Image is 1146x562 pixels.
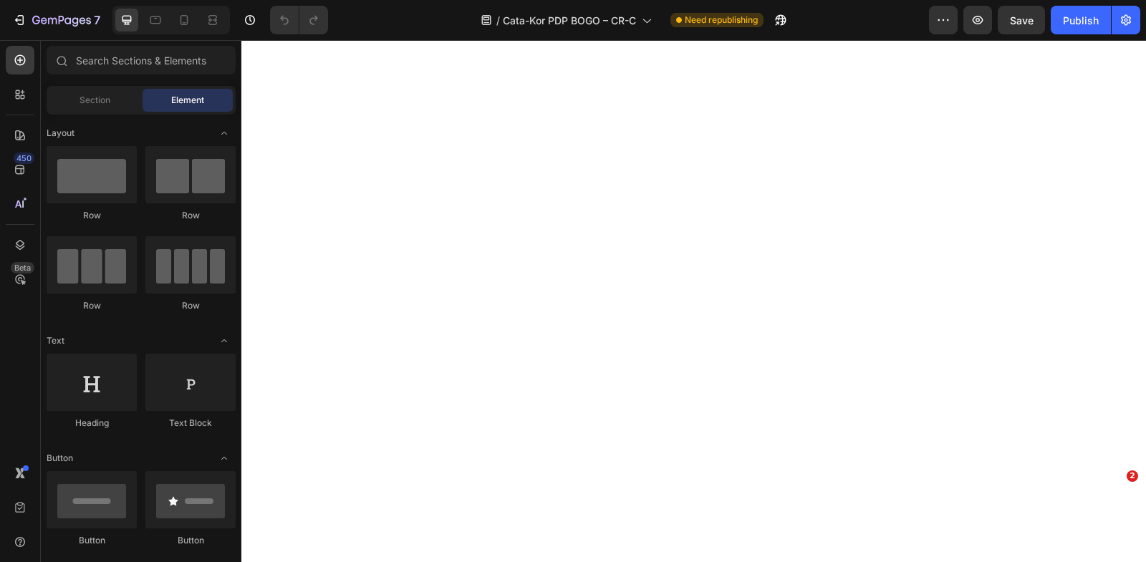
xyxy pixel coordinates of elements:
[213,329,236,352] span: Toggle open
[47,534,137,547] div: Button
[213,447,236,470] span: Toggle open
[14,152,34,164] div: 450
[6,6,107,34] button: 7
[685,14,758,26] span: Need republishing
[171,94,204,107] span: Element
[80,94,110,107] span: Section
[47,46,236,74] input: Search Sections & Elements
[94,11,100,29] p: 7
[145,209,236,222] div: Row
[47,417,137,430] div: Heading
[503,13,636,28] span: Cata-Kor PDP BOGO – CR-C
[1127,470,1138,482] span: 2
[47,452,73,465] span: Button
[145,299,236,312] div: Row
[1010,14,1034,26] span: Save
[1063,13,1099,28] div: Publish
[47,209,137,222] div: Row
[47,334,64,347] span: Text
[998,6,1045,34] button: Save
[47,127,74,140] span: Layout
[11,262,34,273] div: Beta
[270,6,328,34] div: Undo/Redo
[47,299,137,312] div: Row
[1051,6,1111,34] button: Publish
[213,122,236,145] span: Toggle open
[496,13,500,28] span: /
[241,40,1146,562] iframe: Design area
[145,417,236,430] div: Text Block
[145,534,236,547] div: Button
[1097,492,1132,526] iframe: Intercom live chat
